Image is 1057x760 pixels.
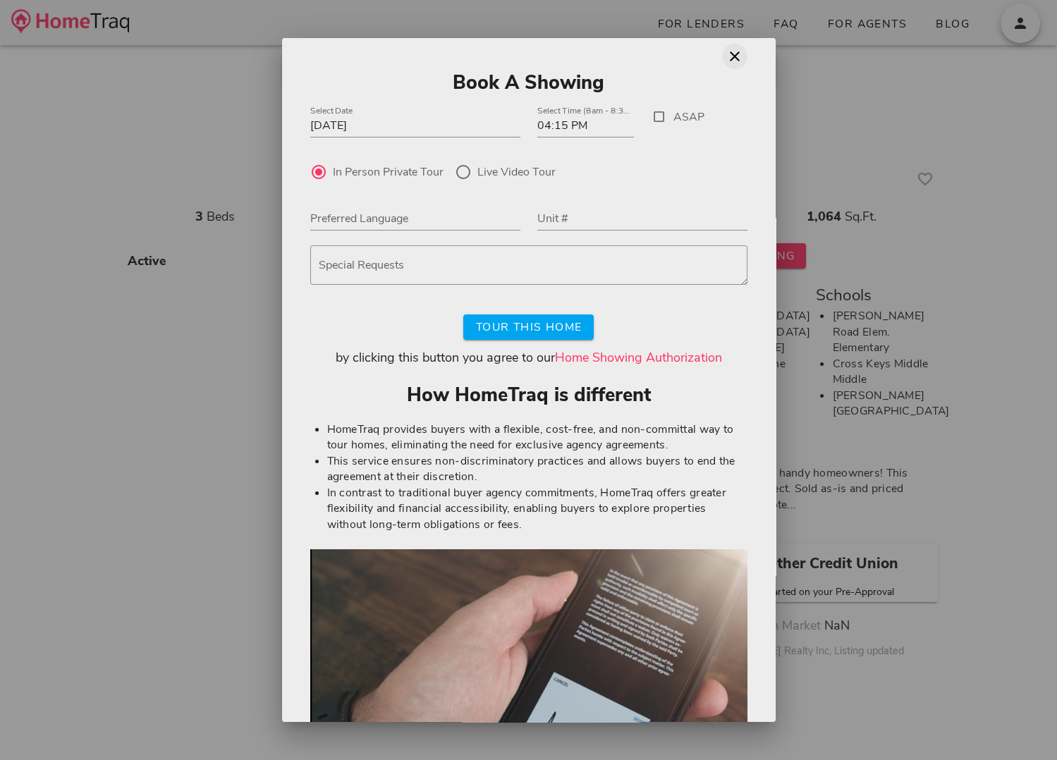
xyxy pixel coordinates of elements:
[327,485,747,533] li: In contrast to traditional buyer agency commitments, HomeTraq offers greater flexibility and fina...
[310,69,747,112] h2: Book A Showing
[333,165,444,179] label: In Person Private Tour
[555,349,722,366] a: Home Showing Authorization
[327,422,747,453] li: HomeTraq provides buyers with a flexible, cost-free, and non-committal way to tour homes, elimina...
[477,165,556,179] label: Live Video Tour
[327,453,747,485] li: This service ensures non-discriminatory practices and allows buyers to end the agreement at their...
[475,319,582,335] span: Tour This Home
[310,348,747,367] div: by clicking this button you agree to our
[310,381,747,410] h2: How HomeTraq is different
[310,106,353,116] label: Select Date
[673,110,747,124] label: ASAP
[986,692,1057,760] iframe: Chat Widget
[537,106,634,116] label: Select Time (8am - 8:30pm)
[463,314,593,340] button: Tour This Home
